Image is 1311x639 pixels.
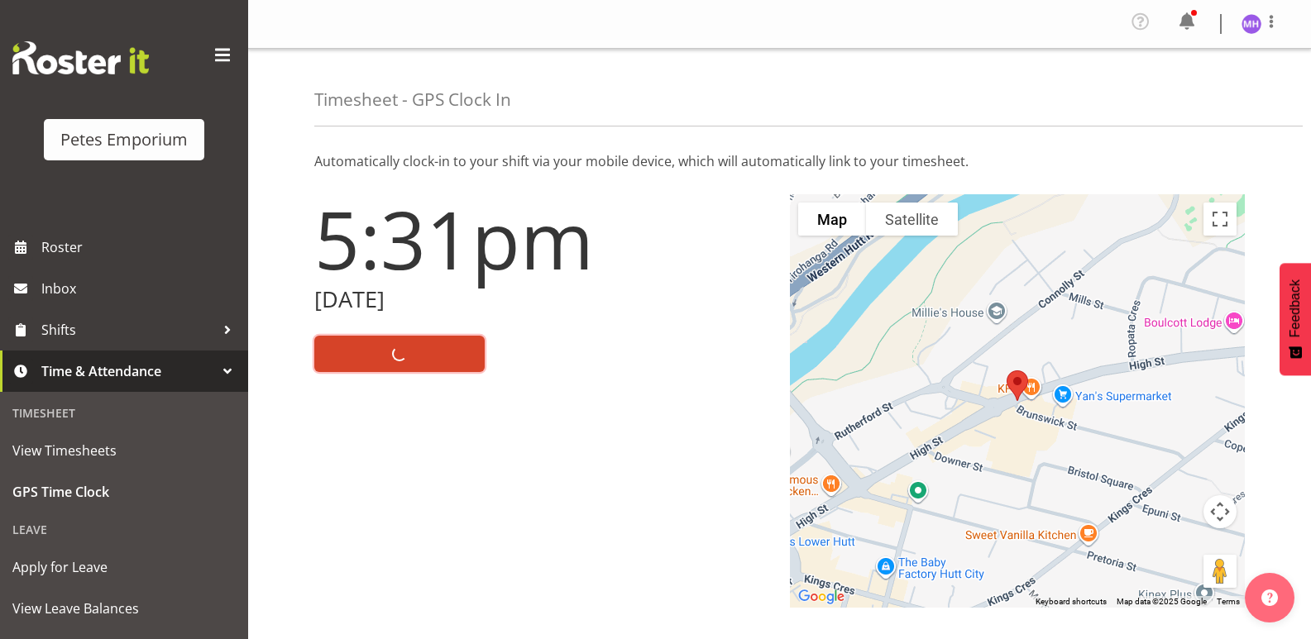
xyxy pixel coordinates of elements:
[794,586,849,608] a: Open this area in Google Maps (opens a new window)
[4,471,244,513] a: GPS Time Clock
[60,127,188,152] div: Petes Emporium
[4,430,244,471] a: View Timesheets
[4,588,244,629] a: View Leave Balances
[12,41,149,74] img: Rosterit website logo
[1203,203,1237,236] button: Toggle fullscreen view
[314,90,511,109] h4: Timesheet - GPS Clock In
[794,586,849,608] img: Google
[314,287,770,312] h2: [DATE]
[12,555,236,579] span: Apply for Leave
[1117,597,1207,606] span: Map data ©2025 Google
[41,276,240,301] span: Inbox
[12,596,236,621] span: View Leave Balances
[4,396,244,430] div: Timesheet
[12,438,236,463] span: View Timesheets
[1203,495,1237,528] button: Map camera controls
[1280,263,1311,375] button: Feedback - Show survey
[866,203,958,236] button: Show satellite imagery
[314,194,770,284] h1: 5:31pm
[12,479,236,504] span: GPS Time Clock
[314,151,1245,171] p: Automatically clock-in to your shift via your mobile device, which will automatically link to you...
[4,513,244,546] div: Leave
[1036,596,1107,608] button: Keyboard shortcuts
[41,317,215,342] span: Shifts
[1203,555,1237,588] button: Drag Pegman onto the map to open Street View
[4,546,244,588] a: Apply for Leave
[1261,589,1278,606] img: help-xxl-2.png
[1242,14,1261,34] img: mackenzie-halford4471.jpg
[1217,597,1240,606] a: Terms (opens in new tab)
[41,235,240,260] span: Roster
[1288,279,1303,337] span: Feedback
[41,359,215,384] span: Time & Attendance
[798,203,866,236] button: Show street map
